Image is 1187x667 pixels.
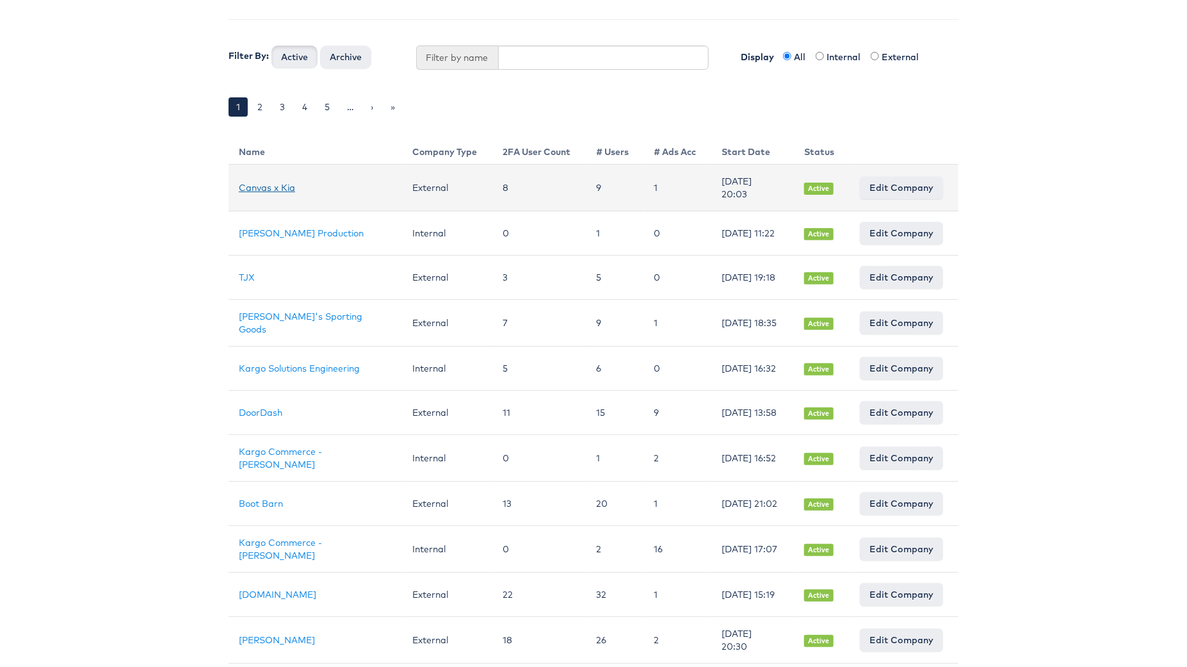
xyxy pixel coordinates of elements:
a: Edit Company [860,492,943,515]
a: » [383,97,403,117]
td: 1 [586,211,644,256]
td: 6 [586,347,644,391]
span: Active [804,363,834,375]
a: 4 [295,97,315,117]
button: Active [271,45,318,69]
td: Internal [402,211,492,256]
span: Active [804,544,834,556]
td: 2 [644,435,712,482]
a: Kargo Solutions Engineering [239,363,360,374]
td: 5 [492,347,586,391]
th: Name [229,135,402,165]
span: Active [804,498,834,511]
a: Edit Company [860,357,943,380]
td: 2 [586,526,644,573]
td: [DATE] 11:22 [712,211,794,256]
td: 5 [586,256,644,300]
td: 1 [644,482,712,526]
a: Edit Company [860,266,943,289]
td: 0 [644,347,712,391]
td: 3 [492,256,586,300]
button: Archive [320,45,371,69]
td: 1 [644,573,712,617]
a: … [339,97,361,117]
span: Active [804,228,834,240]
a: Kargo Commerce - [PERSON_NAME] [239,537,322,561]
a: Edit Company [860,538,943,561]
td: 7 [492,300,586,347]
a: Boot Barn [239,498,283,509]
a: 5 [317,97,337,117]
label: Internal [827,51,868,63]
a: [PERSON_NAME] Production [239,227,364,239]
th: # Users [586,135,644,165]
td: 0 [644,256,712,300]
label: Display [728,45,780,63]
td: 9 [586,300,644,347]
a: TJX [239,272,255,283]
a: Edit Company [860,222,943,245]
td: [DATE] 17:07 [712,526,794,573]
td: External [402,573,492,617]
td: [DATE] 16:52 [712,435,794,482]
td: Internal [402,435,492,482]
td: 0 [492,435,586,482]
td: 8 [492,165,586,211]
td: 2 [644,617,712,664]
td: External [402,165,492,211]
td: 18 [492,617,586,664]
label: External [882,51,926,63]
a: Edit Company [860,401,943,424]
td: 32 [586,573,644,617]
span: Active [804,318,834,330]
td: 0 [644,211,712,256]
td: Internal [402,347,492,391]
td: 9 [644,391,712,435]
a: [PERSON_NAME] [239,634,315,646]
span: Active [804,183,834,195]
td: 0 [492,211,586,256]
td: Internal [402,526,492,573]
td: External [402,300,492,347]
td: 20 [586,482,644,526]
td: [DATE] 19:18 [712,256,794,300]
th: Start Date [712,135,794,165]
a: DoorDash [239,407,282,418]
td: 11 [492,391,586,435]
td: 9 [586,165,644,211]
span: Active [804,408,834,420]
td: 0 [492,526,586,573]
label: Filter By: [229,49,269,62]
span: Active [804,589,834,602]
a: [DOMAIN_NAME] [239,589,316,600]
td: 26 [586,617,644,664]
span: Active [804,272,834,284]
td: [DATE] 13:58 [712,391,794,435]
td: 1 [586,435,644,482]
a: › [363,97,381,117]
a: 2 [250,97,270,117]
td: 13 [492,482,586,526]
td: [DATE] 16:32 [712,347,794,391]
td: External [402,391,492,435]
td: External [402,617,492,664]
td: External [402,482,492,526]
td: [DATE] 15:19 [712,573,794,617]
a: Canvas x Kia [239,182,295,194]
td: [DATE] 21:02 [712,482,794,526]
th: Company Type [402,135,492,165]
th: 2FA User Count [492,135,586,165]
a: Edit Company [860,311,943,334]
td: [DATE] 20:30 [712,617,794,664]
td: [DATE] 20:03 [712,165,794,211]
td: 16 [644,526,712,573]
th: Status [794,135,850,165]
a: Kargo Commerce - [PERSON_NAME] [239,446,322,470]
span: Filter by name [416,45,498,70]
a: Edit Company [860,629,943,652]
td: 15 [586,391,644,435]
td: 22 [492,573,586,617]
td: External [402,256,492,300]
a: 1 [229,97,248,117]
td: [DATE] 18:35 [712,300,794,347]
